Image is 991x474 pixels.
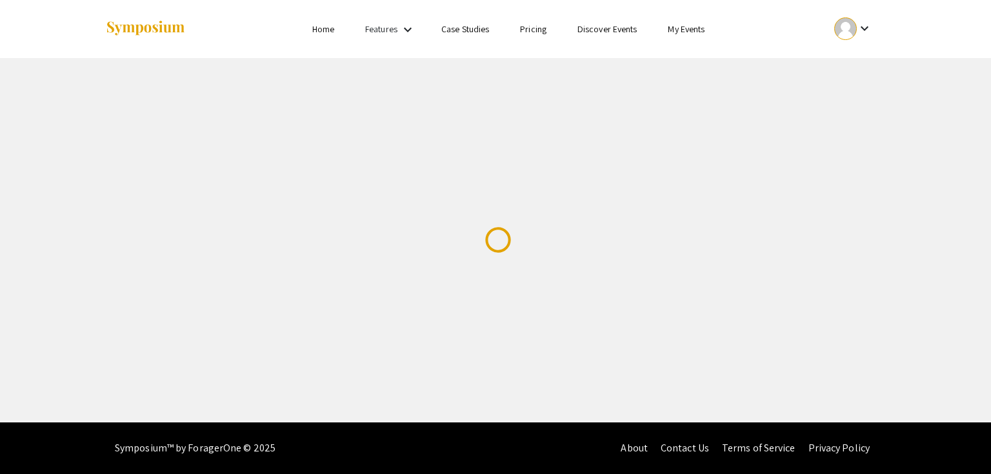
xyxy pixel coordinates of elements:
a: About [621,441,648,455]
button: Expand account dropdown [821,14,886,43]
div: Symposium™ by ForagerOne © 2025 [115,422,275,474]
a: Pricing [520,23,546,35]
a: Features [365,23,397,35]
img: Symposium by ForagerOne [105,20,186,37]
a: Contact Us [661,441,709,455]
a: Privacy Policy [808,441,870,455]
a: Case Studies [441,23,489,35]
a: Terms of Service [722,441,796,455]
mat-icon: Expand Features list [400,22,415,37]
a: Home [312,23,334,35]
a: Discover Events [577,23,637,35]
a: My Events [668,23,705,35]
mat-icon: Expand account dropdown [857,21,872,36]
